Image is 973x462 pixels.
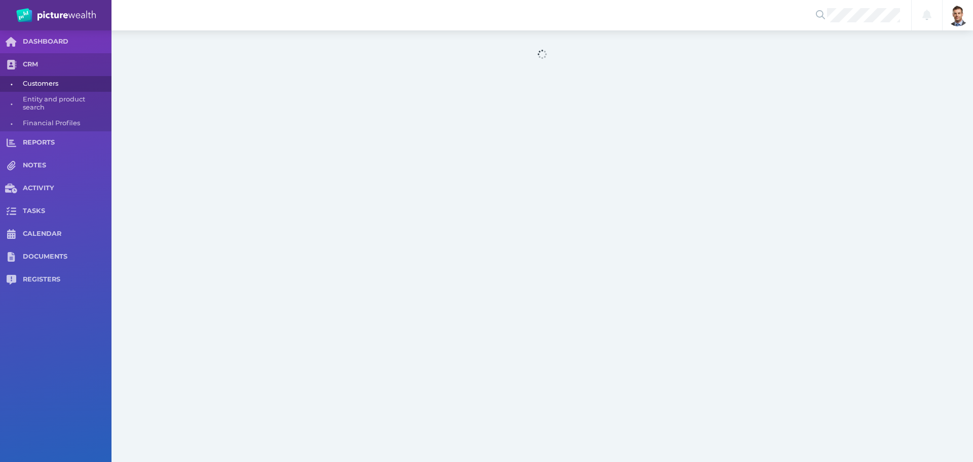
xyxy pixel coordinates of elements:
[23,38,111,46] span: DASHBOARD
[23,207,111,216] span: TASKS
[23,161,111,170] span: NOTES
[23,230,111,238] span: CALENDAR
[23,138,111,147] span: REPORTS
[23,92,108,116] span: Entity and product search
[23,275,111,284] span: REGISTERS
[23,184,111,193] span: ACTIVITY
[23,60,111,69] span: CRM
[947,4,969,26] img: Brad Bond
[23,253,111,261] span: DOCUMENTS
[23,76,108,92] span: Customers
[16,8,96,22] img: PW
[23,116,108,131] span: Financial Profiles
